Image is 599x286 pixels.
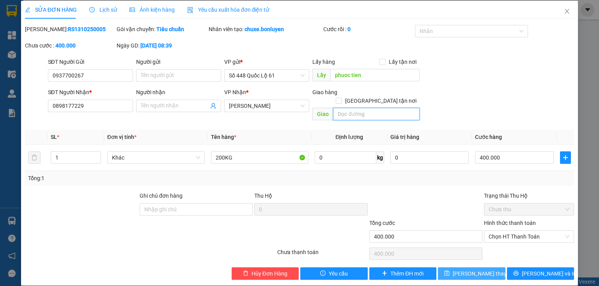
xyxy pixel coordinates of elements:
[560,151,571,164] button: plus
[89,7,117,13] span: Lịch sử
[140,193,183,199] label: Ghi chú đơn hàng
[211,151,308,164] input: VD: Bàn, Ghế
[312,108,333,120] span: Giao
[25,7,30,12] span: edit
[136,88,221,97] div: Người nhận
[107,134,136,140] span: Đơn vị tính
[136,58,221,66] div: Người gửi
[484,220,536,226] label: Hình thức thanh toán
[232,267,299,280] button: deleteHủy Đơn Hàng
[25,25,115,33] div: [PERSON_NAME]:
[312,69,330,81] span: Lấy
[140,203,253,216] input: Ghi chú đơn hàng
[556,1,578,23] button: Close
[48,58,133,66] div: SĐT Người Gửi
[252,269,287,278] span: Hủy Đơn Hàng
[560,154,571,161] span: plus
[312,89,337,95] span: Giao hàng
[129,7,135,12] span: picture
[330,69,420,81] input: Dọc đường
[333,108,420,120] input: Dọc đường
[254,193,272,199] span: Thu Hộ
[312,59,335,65] span: Lấy hàng
[390,134,419,140] span: Giá trị hàng
[320,270,326,277] span: exclamation-circle
[444,270,450,277] span: save
[276,248,368,261] div: Chưa thanh toán
[300,267,368,280] button: exclamation-circleYêu cầu
[484,191,574,200] div: Trạng thái Thu Hộ
[507,267,574,280] button: printer[PERSON_NAME] và In
[376,151,384,164] span: kg
[187,7,193,13] img: icon
[513,270,519,277] span: printer
[369,220,395,226] span: Tổng cước
[489,204,569,215] span: Chưa thu
[140,42,172,49] b: [DATE] 08:39
[156,26,184,32] b: Tiêu chuẩn
[323,25,413,33] div: Cước rồi :
[25,7,77,13] span: SỬA ĐƠN HÀNG
[224,89,246,95] span: VP Nhận
[522,269,576,278] span: [PERSON_NAME] và In
[48,88,133,97] div: SĐT Người Nhận
[209,25,322,33] div: Nhân viên tạo:
[28,174,232,182] div: Tổng: 1
[453,269,515,278] span: [PERSON_NAME] thay đổi
[382,270,387,277] span: plus
[335,134,363,140] span: Định lượng
[224,58,309,66] div: VP gửi
[243,270,248,277] span: delete
[245,26,284,32] b: chuxe.bonluyen
[187,7,269,13] span: Yêu cầu xuất hóa đơn điện tử
[211,134,236,140] span: Tên hàng
[564,8,570,14] span: close
[386,58,420,66] span: Lấy tận nơi
[347,26,351,32] b: 0
[117,25,207,33] div: Gói vận chuyển:
[129,7,175,13] span: Ảnh kiện hàng
[51,134,57,140] span: SL
[369,267,437,280] button: plusThêm ĐH mới
[68,26,106,32] b: RS1310250005
[28,151,41,164] button: delete
[329,269,348,278] span: Yêu cầu
[25,41,115,50] div: Chưa cước :
[489,231,569,242] span: Chọn HT Thanh Toán
[229,100,305,112] span: Gia Lai
[210,103,216,109] span: user-add
[229,70,305,81] span: Số 448 Quốc Lộ 61
[342,97,420,105] span: [GEOGRAPHIC_DATA] tận nơi
[438,267,505,280] button: save[PERSON_NAME] thay đổi
[390,269,424,278] span: Thêm ĐH mới
[112,152,200,163] span: Khác
[89,7,95,12] span: clock-circle
[55,42,76,49] b: 400.000
[117,41,207,50] div: Ngày GD:
[475,134,502,140] span: Cước hàng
